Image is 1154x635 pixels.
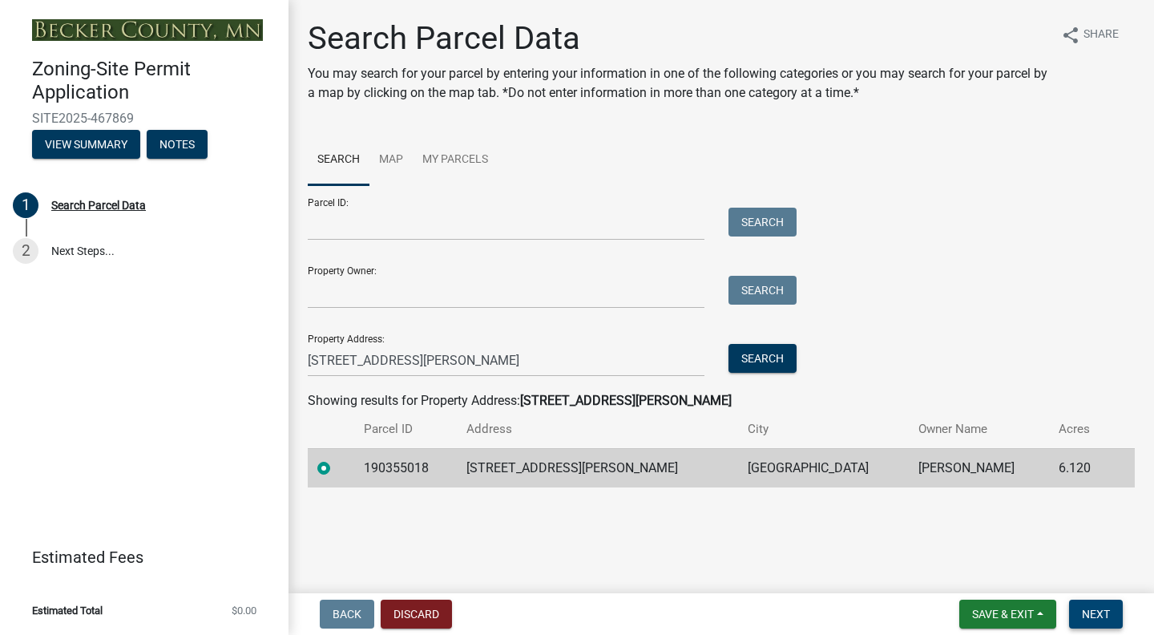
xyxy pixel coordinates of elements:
th: City [738,411,909,448]
td: [STREET_ADDRESS][PERSON_NAME] [457,448,737,487]
i: share [1061,26,1080,45]
td: 6.120 [1049,448,1112,487]
h4: Zoning-Site Permit Application [32,58,276,104]
button: Search [728,276,797,305]
th: Address [457,411,737,448]
wm-modal-confirm: Summary [32,139,140,152]
a: Estimated Fees [13,541,263,573]
button: Back [320,600,374,629]
button: Search [728,208,797,237]
a: My Parcels [413,135,498,186]
div: Search Parcel Data [51,200,146,211]
span: $0.00 [232,605,256,616]
div: Showing results for Property Address: [308,391,1135,411]
th: Owner Name [909,411,1049,448]
button: Search [728,344,797,373]
h1: Search Parcel Data [308,19,1048,58]
th: Acres [1049,411,1112,448]
a: Search [308,135,369,186]
button: Next [1069,600,1123,629]
span: Next [1082,608,1110,621]
button: View Summary [32,130,140,159]
strong: [STREET_ADDRESS][PERSON_NAME] [520,393,732,408]
div: 2 [13,238,38,264]
span: Save & Exit [972,608,1034,621]
span: Share [1083,26,1119,45]
img: Becker County, Minnesota [32,19,263,41]
span: SITE2025-467869 [32,111,256,126]
button: Save & Exit [959,600,1056,629]
a: Map [369,135,413,186]
button: shareShare [1048,19,1132,51]
th: Parcel ID [354,411,457,448]
button: Notes [147,130,208,159]
wm-modal-confirm: Notes [147,139,208,152]
span: Back [333,608,361,621]
td: [PERSON_NAME] [909,448,1049,487]
p: You may search for your parcel by entering your information in one of the following categories or... [308,64,1048,103]
div: 1 [13,192,38,218]
td: [GEOGRAPHIC_DATA] [738,448,909,487]
td: 190355018 [354,448,457,487]
span: Estimated Total [32,605,103,616]
button: Discard [381,600,452,629]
